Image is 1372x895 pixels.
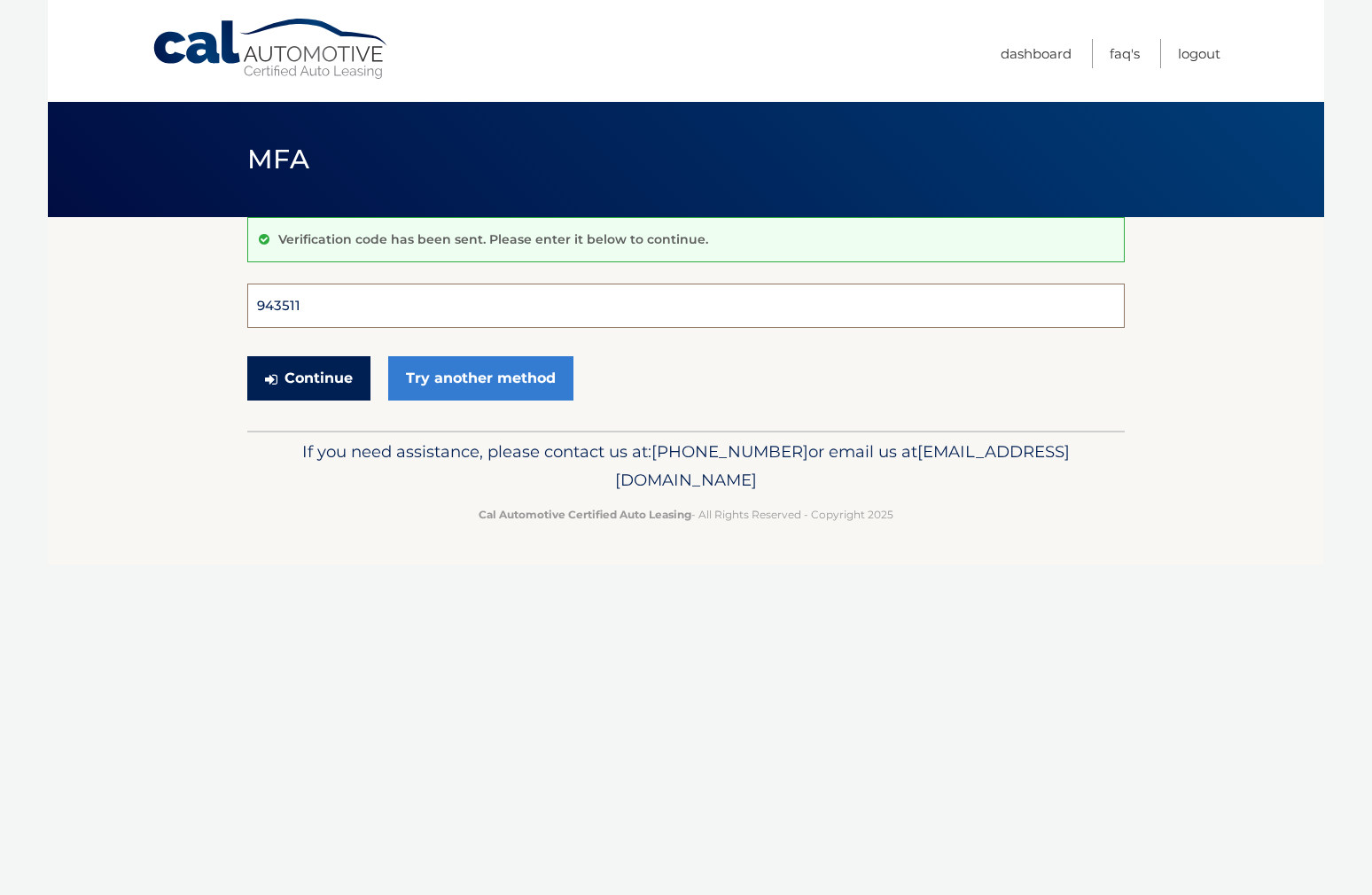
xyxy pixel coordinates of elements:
[1178,39,1220,68] a: Logout
[278,231,708,247] p: Verification code has been sent. Please enter it below to continue.
[247,143,309,175] span: MFA
[259,505,1113,524] p: - All Rights Reserved - Copyright 2025
[247,284,1125,328] input: Verification Code
[1001,39,1072,68] a: Dashboard
[1110,39,1140,68] a: FAQ's
[615,441,1070,490] span: [EMAIL_ADDRESS][DOMAIN_NAME]
[479,508,691,521] strong: Cal Automotive Certified Auto Leasing
[152,18,391,81] a: Cal Automotive
[388,356,573,401] a: Try another method
[651,441,808,462] span: [PHONE_NUMBER]
[259,438,1113,494] p: If you need assistance, please contact us at: or email us at
[247,356,370,401] button: Continue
